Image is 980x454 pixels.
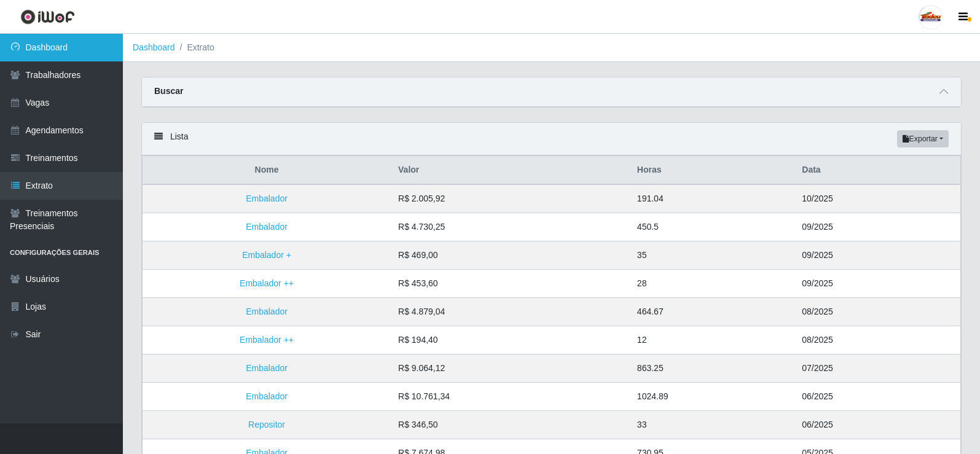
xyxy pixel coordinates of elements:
[246,222,288,232] a: Embalador
[240,278,294,288] a: Embalador ++
[630,383,794,411] td: 1024.89
[630,213,794,241] td: 450.5
[897,130,949,147] button: Exportar
[794,354,960,383] td: 07/2025
[391,156,630,185] th: Valor
[794,326,960,354] td: 08/2025
[246,363,288,373] a: Embalador
[248,420,285,429] a: Repositor
[142,123,961,155] div: Lista
[242,250,291,260] a: Embalador +
[794,298,960,326] td: 08/2025
[391,270,630,298] td: R$ 453,60
[794,156,960,185] th: Data
[20,9,75,25] img: CoreUI Logo
[154,86,183,96] strong: Buscar
[794,241,960,270] td: 09/2025
[391,241,630,270] td: R$ 469,00
[630,411,794,439] td: 33
[123,34,980,62] nav: breadcrumb
[794,213,960,241] td: 09/2025
[630,326,794,354] td: 12
[391,383,630,411] td: R$ 10.761,34
[794,184,960,213] td: 10/2025
[246,307,288,316] a: Embalador
[794,383,960,411] td: 06/2025
[240,335,294,345] a: Embalador ++
[630,270,794,298] td: 28
[630,241,794,270] td: 35
[246,194,288,203] a: Embalador
[794,411,960,439] td: 06/2025
[630,354,794,383] td: 863.25
[391,411,630,439] td: R$ 346,50
[794,270,960,298] td: 09/2025
[630,298,794,326] td: 464.67
[391,326,630,354] td: R$ 194,40
[391,354,630,383] td: R$ 9.064,12
[175,41,214,54] li: Extrato
[133,42,175,52] a: Dashboard
[143,156,391,185] th: Nome
[391,298,630,326] td: R$ 4.879,04
[391,184,630,213] td: R$ 2.005,92
[246,391,288,401] a: Embalador
[630,184,794,213] td: 191.04
[630,156,794,185] th: Horas
[391,213,630,241] td: R$ 4.730,25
